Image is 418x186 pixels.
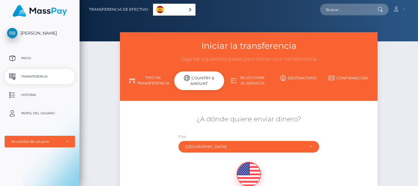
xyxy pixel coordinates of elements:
[7,54,73,63] p: Inicio
[174,71,224,90] div: Country & Amount
[5,30,75,36] span: [PERSON_NAME]
[320,4,378,15] input: Buscar...
[13,5,67,17] img: MassPay
[7,90,73,100] p: Historia
[178,141,319,153] button: Argentina
[7,109,73,118] p: Perfil del usuario
[153,4,196,16] div: Language
[153,4,196,16] aside: Language selected: Español
[5,136,75,147] button: Acuerdos de usuario
[323,73,373,83] a: Confirmación
[7,72,73,81] p: Transferencia
[5,51,75,66] a: Inicio
[224,73,274,89] a: Seleccione el servicio
[125,73,174,89] a: Tipo de transferencia
[274,73,323,83] a: Destinatario
[5,87,75,103] a: Historia
[125,115,373,124] h5: ¿A dónde quiere enviar dinero?
[5,106,75,121] a: Perfil del usuario
[125,55,373,63] h3: Siga los siguientes pasos para iniciar una transferencia
[185,144,305,149] div: [GEOGRAPHIC_DATA]
[11,139,62,144] div: Acuerdos de usuario
[178,134,186,139] label: País
[5,69,75,84] a: Transferencia
[89,3,148,16] a: Transferencia de efectivo
[153,4,195,15] a: Español
[125,40,373,52] h3: Iniciar la transferencia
